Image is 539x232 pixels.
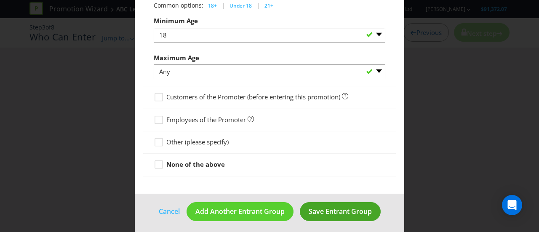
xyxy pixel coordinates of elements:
[154,53,199,62] span: Maximum Age
[502,195,522,215] div: Open Intercom Messenger
[166,138,229,146] span: Other (please specify)
[208,2,217,9] span: 18+
[309,207,372,216] span: Save Entrant Group
[166,160,225,168] strong: None of the above
[187,202,294,221] button: Add Another Entrant Group
[166,115,246,124] span: Employees of the Promoter
[154,16,198,25] span: Minimum Age
[158,206,180,217] a: Cancel
[256,1,260,9] span: |
[229,2,252,9] span: Under 18
[195,207,285,216] span: Add Another Entrant Group
[154,1,203,9] span: Common options:
[300,202,381,221] button: Save Entrant Group
[166,93,340,101] span: Customers of the Promoter (before entering this promotion)
[264,2,273,9] span: 21+
[221,1,225,9] span: |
